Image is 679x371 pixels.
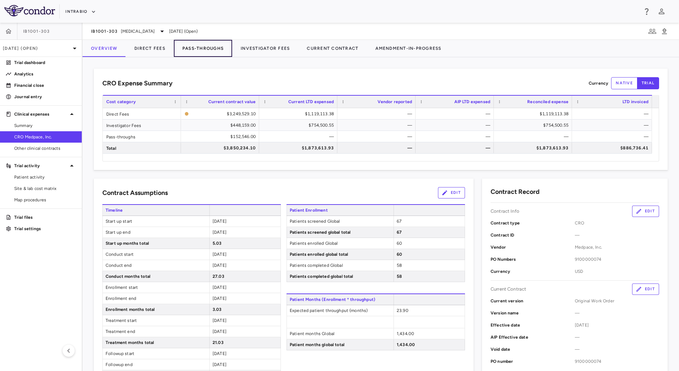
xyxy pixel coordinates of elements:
p: Contract Info [491,208,519,214]
span: [DATE] [213,318,226,323]
span: Patient Months (Enrollment * throughput) [287,294,394,305]
button: Edit [632,206,659,217]
button: Investigator Fees [232,40,298,57]
img: logo-full-BYUhSk78.svg [4,5,55,16]
span: [DATE] [213,263,226,268]
div: — [578,120,648,131]
span: IB1001-303 [23,28,50,34]
span: Current contract value [208,99,256,104]
span: [DATE] [213,329,226,334]
div: $754,500.55 [500,120,568,131]
span: — [575,334,659,340]
p: Current Contract [491,286,526,292]
span: [DATE] (Open) [169,28,198,35]
span: Followup start [103,348,209,359]
button: Direct Fees [126,40,174,57]
button: native [611,77,637,89]
span: 67 [397,230,402,235]
span: LTD invoiced [622,99,648,104]
p: Current version [491,298,575,304]
div: — [344,131,412,142]
button: trial [637,77,659,89]
p: AIP Effective date [491,334,575,340]
p: Contract ID [491,232,575,238]
p: Version name [491,310,575,316]
span: CRO [575,220,659,226]
span: [DATE] [213,252,226,257]
span: [DATE] [213,230,226,235]
p: Vendor [491,244,575,250]
span: The contract record and uploaded budget values do not match. Please review the contract record an... [185,108,256,119]
div: — [344,108,412,120]
span: Original Work Order [575,298,659,304]
span: [DATE] [213,219,226,224]
span: Patients completed global total [287,271,394,282]
div: $886,736.41 [578,142,648,154]
span: Patients enrolled global total [287,249,394,260]
span: Conduct start [103,249,209,260]
p: Clinical expenses [14,111,68,117]
span: 58 [397,274,402,279]
span: Patients screened Global [287,216,394,227]
span: IB1001-303 [91,28,118,34]
h6: Contract Record [491,187,540,197]
span: [MEDICAL_DATA] [121,28,155,35]
button: Edit [632,283,659,295]
span: Site & lab cost matrix [14,185,76,192]
span: 21.03 [213,340,224,345]
span: Patient months global total [287,339,394,350]
span: 60 [397,252,402,257]
span: Summary [14,122,76,129]
div: $152,546.00 [187,131,256,142]
span: Patients enrolled Global [287,238,394,249]
span: USD [575,268,659,275]
span: Expected patient throughput (months) [287,305,394,316]
p: [DATE] (Open) [3,45,70,52]
span: Patient activity [14,174,76,180]
button: Pass-Throughs [174,40,232,57]
button: Edit [438,187,465,198]
div: $3,850,234.10 [187,142,256,154]
p: Trial dashboard [14,59,76,66]
div: — [500,131,568,142]
div: — [422,108,490,120]
span: 58 [397,263,402,268]
span: 5.03 [213,241,222,246]
span: Current LTD expensed [288,99,334,104]
span: 60 [397,241,402,246]
span: Followup end [103,359,209,370]
span: Timeline [102,205,209,216]
p: Contract type [491,220,575,226]
div: Direct Fees [103,108,181,119]
button: Current Contract [298,40,367,57]
p: Journal entry [14,94,76,100]
span: Cost category [106,99,136,104]
span: Start up months total [103,238,209,249]
div: — [578,108,648,120]
div: $3,249,529.10 [192,108,256,120]
div: $1,119,113.38 [266,108,334,120]
span: — [575,346,659,353]
span: Patients screened global total [287,227,394,238]
div: $1,119,113.38 [500,108,568,120]
span: Conduct end [103,260,209,271]
span: 1,434.00 [397,342,415,347]
p: PO Numbers [491,256,575,263]
span: Conduct months total [103,271,209,282]
p: Void date [491,346,575,353]
p: Trial files [14,214,76,221]
span: Start up start [103,216,209,227]
p: Financial close [14,82,76,89]
p: Currency [491,268,575,275]
h6: Contract Assumptions [102,188,168,198]
span: [DATE] [213,296,226,301]
button: IntraBio [65,6,96,17]
span: [DATE] [213,351,226,356]
button: Amendment-In-Progress [367,40,450,57]
span: [DATE] [213,285,226,290]
div: Pass-throughs [103,131,181,142]
span: Patient months Global [287,328,394,339]
span: Vendor reported [378,99,412,104]
div: $1,873,613.93 [500,142,568,154]
span: 27.03 [213,274,224,279]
